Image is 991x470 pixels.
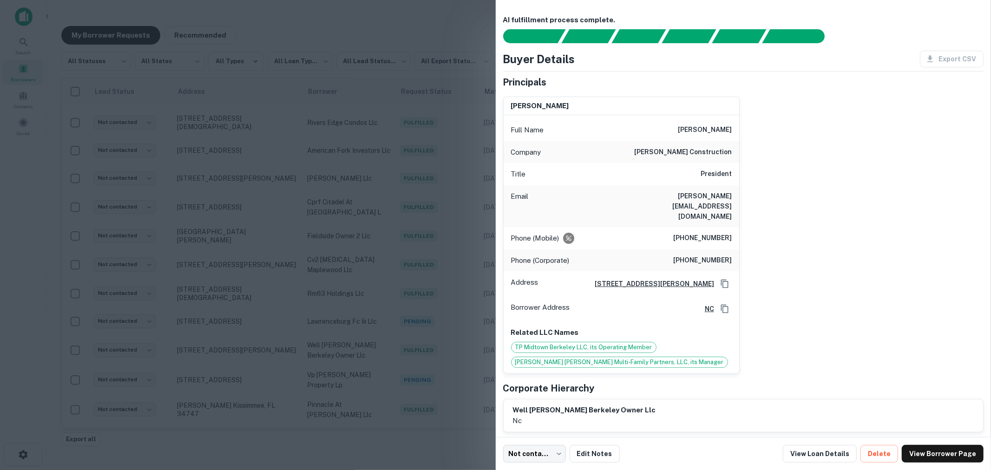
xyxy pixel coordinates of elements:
button: Delete [860,445,898,463]
button: Copy Address [718,277,732,291]
div: Sending borrower request to AI... [492,29,562,43]
h5: Principals [503,75,547,89]
p: Address [511,277,538,291]
h6: [PERSON_NAME][EMAIL_ADDRESS][DOMAIN_NAME] [620,191,732,222]
a: [STREET_ADDRESS][PERSON_NAME] [587,279,714,289]
a: View Borrower Page [902,445,984,463]
a: NC [697,304,714,314]
a: View Loan Details [783,445,857,463]
div: Documents found, AI parsing details... [611,29,666,43]
div: Your request is received and processing... [561,29,616,43]
span: TP Midtown Berkeley LLC, its Operating Member [512,343,656,352]
p: Borrower Address [511,302,570,316]
h6: well [PERSON_NAME] berkeley owner llc [513,405,656,416]
p: Related LLC Names [511,327,732,338]
div: Not contacted [503,445,566,463]
p: Phone (Corporate) [511,255,570,266]
h5: Corporate Hierarchy [503,381,595,395]
p: Title [511,169,526,180]
h6: AI fulfillment process complete. [503,15,984,26]
button: Copy Address [718,302,732,316]
h6: [PERSON_NAME] [511,101,569,111]
h6: [PERSON_NAME] [678,124,732,136]
span: [PERSON_NAME] [PERSON_NAME] Multi-Family Partners, LLC, its Manager [512,358,728,367]
h6: President [701,169,732,180]
p: Email [511,191,529,222]
div: Principals found, AI now looking for contact information... [662,29,716,43]
p: Company [511,147,541,158]
h6: [PERSON_NAME] construction [634,147,732,158]
div: Principals found, still searching for contact information. This may take time... [712,29,766,43]
p: Full Name [511,124,544,136]
h4: Buyer Details [503,51,575,67]
div: AI fulfillment process complete. [762,29,836,43]
h6: [PHONE_NUMBER] [673,255,732,266]
iframe: Chat Widget [945,396,991,440]
div: Requests to not be contacted at this number [563,233,574,244]
p: Phone (Mobile) [511,233,559,244]
button: Edit Notes [570,445,620,463]
h6: [PHONE_NUMBER] [673,233,732,244]
p: nc [513,415,656,426]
